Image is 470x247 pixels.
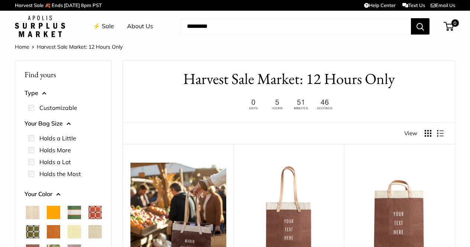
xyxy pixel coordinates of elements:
label: Holds More [39,146,71,155]
a: ⚡️ Sale [93,21,114,32]
label: Holds the Most [39,169,81,178]
span: View [404,128,417,139]
img: 12 hours only. Ends at 8pm [243,97,336,112]
a: Help Center [364,2,396,8]
button: Daisy [68,225,81,238]
button: Type [25,88,102,99]
a: Home [15,43,29,50]
a: About Us [127,21,153,32]
a: 0 [444,22,454,31]
img: Apolis: Surplus Market [15,16,65,37]
label: Holds a Little [39,134,76,143]
button: Display products as grid [425,130,431,137]
button: Chenille Window Sage [26,225,39,238]
span: Harvest Sale Market: 12 Hours Only [37,43,123,50]
button: Cognac [47,225,60,238]
p: Find yours [25,67,102,82]
span: 0 [451,19,459,27]
button: Chenille Window Brick [88,206,102,219]
h1: Harvest Sale Market: 12 Hours Only [134,68,444,90]
nav: Breadcrumb [15,42,123,52]
button: Search [411,18,430,35]
button: Orange [47,206,60,219]
button: Natural [26,206,39,219]
button: Mint Sorbet [88,225,102,238]
button: Your Bag Size [25,118,102,129]
label: Customizable [39,103,77,112]
label: Holds a Lot [39,157,71,166]
button: Court Green [68,206,81,219]
button: Display products as list [437,130,444,137]
button: Your Color [25,189,102,200]
a: Text Us [402,2,425,8]
a: Email Us [431,2,455,8]
input: Search... [181,18,411,35]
